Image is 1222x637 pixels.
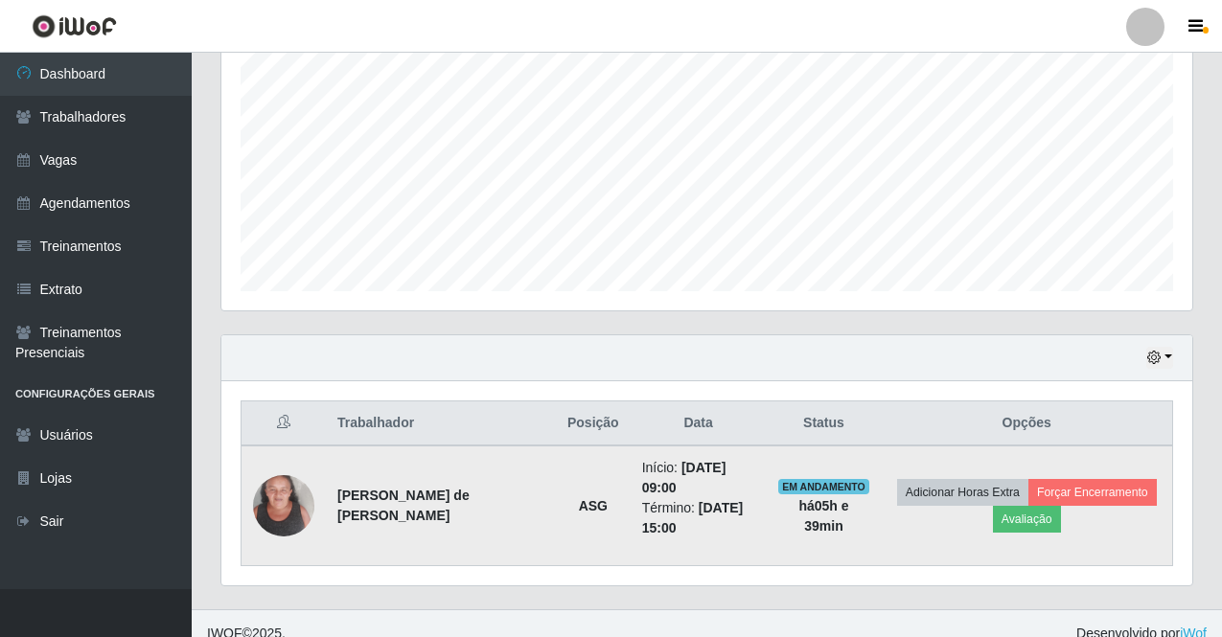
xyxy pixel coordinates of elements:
strong: há 05 h e 39 min [798,498,848,534]
th: Posição [556,401,631,446]
th: Opções [881,401,1172,446]
th: Status [766,401,881,446]
strong: [PERSON_NAME] de [PERSON_NAME] [337,488,470,523]
th: Trabalhador [326,401,556,446]
time: [DATE] 09:00 [642,460,726,495]
li: Término: [642,498,755,538]
li: Início: [642,458,755,498]
strong: ASG [579,498,608,513]
button: Adicionar Horas Extra [897,479,1028,506]
button: Avaliação [993,506,1061,533]
button: Forçar Encerramento [1028,479,1157,506]
span: EM ANDAMENTO [778,479,869,494]
th: Data [631,401,767,446]
img: 1737544290674.jpeg [253,465,314,546]
img: CoreUI Logo [32,14,117,38]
